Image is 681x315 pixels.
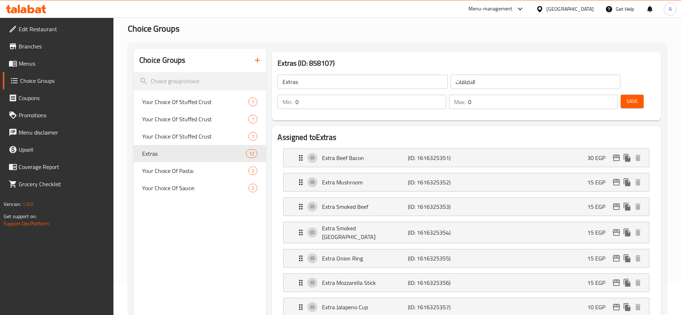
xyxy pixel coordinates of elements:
[621,95,644,108] button: Save
[322,202,407,211] p: Extra Smoked Beef
[277,132,655,143] h2: Assigned to Extras
[284,149,649,167] div: Expand
[611,152,622,163] button: edit
[284,222,649,243] div: Expand
[248,98,257,106] div: Choices
[19,59,108,68] span: Menus
[22,199,33,209] span: 1.0.0
[3,72,114,89] a: Choice Groups
[611,277,622,288] button: edit
[284,249,649,267] div: Expand
[408,178,465,187] p: (ID: 1616325352)
[587,202,611,211] p: 15 EGP
[322,224,407,241] p: Extra Smoked [GEOGRAPHIC_DATA]
[284,173,649,191] div: Expand
[3,141,114,158] a: Upsell
[468,5,513,13] div: Menu-management
[322,278,407,287] p: Extra Mozzarella Stick
[19,145,108,154] span: Upsell
[19,42,108,51] span: Branches
[611,177,622,188] button: edit
[246,150,257,157] span: 12
[633,201,643,212] button: delete
[633,177,643,188] button: delete
[19,128,108,137] span: Menu disclaimer
[4,219,49,228] a: Support.OpsPlatform
[408,303,465,311] p: (ID: 1616325357)
[4,199,21,209] span: Version:
[134,72,266,90] input: search
[622,152,633,163] button: duplicate
[408,278,465,287] p: (ID: 1616325356)
[277,271,655,295] li: Expand
[19,111,108,119] span: Promotions
[587,254,611,263] p: 15 EGP
[622,277,633,288] button: duplicate
[3,55,114,72] a: Menus
[3,89,114,107] a: Coupons
[3,20,114,38] a: Edit Restaurant
[3,107,114,124] a: Promotions
[633,277,643,288] button: delete
[142,132,248,141] span: Your Choice Of Stuffed Crust
[248,166,257,175] div: Choices
[249,116,257,123] span: 1
[249,185,257,192] span: 2
[3,38,114,55] a: Branches
[19,25,108,33] span: Edit Restaurant
[134,93,266,111] div: Your Choice Of Stuffed Crust1
[587,154,611,162] p: 30 EGP
[248,184,257,192] div: Choices
[19,180,108,188] span: Grocery Checklist
[611,253,622,264] button: edit
[284,198,649,216] div: Expand
[587,228,611,237] p: 15 EGP
[454,98,465,106] p: Max:
[128,20,179,37] span: Choice Groups
[622,177,633,188] button: duplicate
[4,212,37,221] span: Get support on:
[622,253,633,264] button: duplicate
[408,202,465,211] p: (ID: 1616325353)
[3,158,114,175] a: Coverage Report
[277,57,655,69] h3: Extras (ID: 858107)
[611,227,622,238] button: edit
[633,227,643,238] button: delete
[611,201,622,212] button: edit
[134,145,266,162] div: Extras12
[669,5,672,13] span: A
[134,179,266,197] div: Your Choice Of Sauce:2
[277,170,655,194] li: Expand
[277,246,655,271] li: Expand
[284,274,649,292] div: Expand
[633,253,643,264] button: delete
[587,178,611,187] p: 15 EGP
[633,152,643,163] button: delete
[134,162,266,179] div: Your Choice Of Pasta:2
[20,76,108,85] span: Choice Groups
[408,154,465,162] p: (ID: 1616325351)
[19,94,108,102] span: Coupons
[622,227,633,238] button: duplicate
[408,254,465,263] p: (ID: 1616325355)
[139,55,185,66] h2: Choice Groups
[622,302,633,312] button: duplicate
[249,168,257,174] span: 2
[142,184,248,192] span: Your Choice Of Sauce:
[322,254,407,263] p: Extra Onion Ring
[622,201,633,212] button: duplicate
[246,149,257,158] div: Choices
[277,146,655,170] li: Expand
[322,154,407,162] p: Extra Beef Bacon
[587,303,611,311] p: 10 EGP
[3,124,114,141] a: Menu disclaimer
[142,149,246,158] span: Extras
[277,219,655,246] li: Expand
[142,98,248,106] span: Your Choice Of Stuffed Crust
[248,115,257,123] div: Choices
[322,303,407,311] p: Extra Jalapeno Cup
[277,194,655,219] li: Expand
[248,132,257,141] div: Choices
[587,278,611,287] p: 15 EGP
[19,163,108,171] span: Coverage Report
